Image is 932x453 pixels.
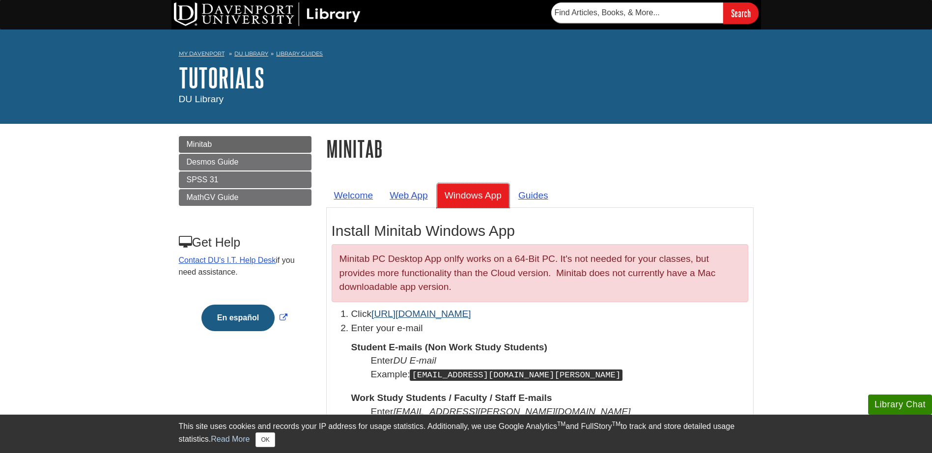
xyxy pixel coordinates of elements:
[326,183,381,207] a: Welcome
[179,62,264,93] a: Tutorials
[199,313,290,322] a: Link opens in new window
[187,175,219,184] span: SPSS 31
[612,421,621,427] sup: TM
[201,305,275,331] button: En español
[179,421,754,447] div: This site uses cookies and records your IP address for usage statistics. Additionally, we use Goo...
[332,244,748,302] div: Minitab PC Desktop App onlfy works on a 64-Bit PC. It's not needed for your classes, but provides...
[179,256,276,264] a: Contact DU's I.T. Help Desk
[179,235,311,250] h3: Get Help
[551,2,759,24] form: Searches DU Library's articles, books, and more
[371,309,471,319] a: [URL][DOMAIN_NAME]
[510,183,556,207] a: Guides
[393,406,630,417] i: [EMAIL_ADDRESS][PERSON_NAME][DOMAIN_NAME]
[868,395,932,415] button: Library Chat
[557,421,565,427] sup: TM
[351,391,748,404] dt: Work Study Students / Faculty / Staff E-mails
[332,223,748,239] h2: Install Minitab Windows App
[551,2,723,23] input: Find Articles, Books, & More...
[187,158,239,166] span: Desmos Guide
[371,405,748,447] dd: Enter Example:
[326,136,754,161] h1: Minitab
[174,2,361,26] img: DU Library
[211,435,250,443] a: Read More
[179,171,311,188] a: SPSS 31
[179,255,311,278] p: if you need assistance.
[437,183,509,207] a: Windows App
[179,47,754,63] nav: breadcrumb
[234,50,268,57] a: DU Library
[179,136,311,153] a: Minitab
[410,369,622,381] kbd: [EMAIL_ADDRESS][DOMAIN_NAME][PERSON_NAME]
[351,307,748,321] li: Click
[179,189,311,206] a: MathGV Guide
[187,140,212,148] span: Minitab
[393,355,436,366] i: DU E-mail
[351,340,748,354] dt: Student E-mails (Non Work Study Students)
[179,94,224,104] span: DU Library
[179,136,311,348] div: Guide Page Menu
[351,321,748,336] p: Enter your e-mail
[276,50,323,57] a: Library Guides
[255,432,275,447] button: Close
[723,2,759,24] input: Search
[382,183,436,207] a: Web App
[179,50,225,58] a: My Davenport
[371,354,748,381] dd: Enter Example:
[179,154,311,170] a: Desmos Guide
[187,193,239,201] span: MathGV Guide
